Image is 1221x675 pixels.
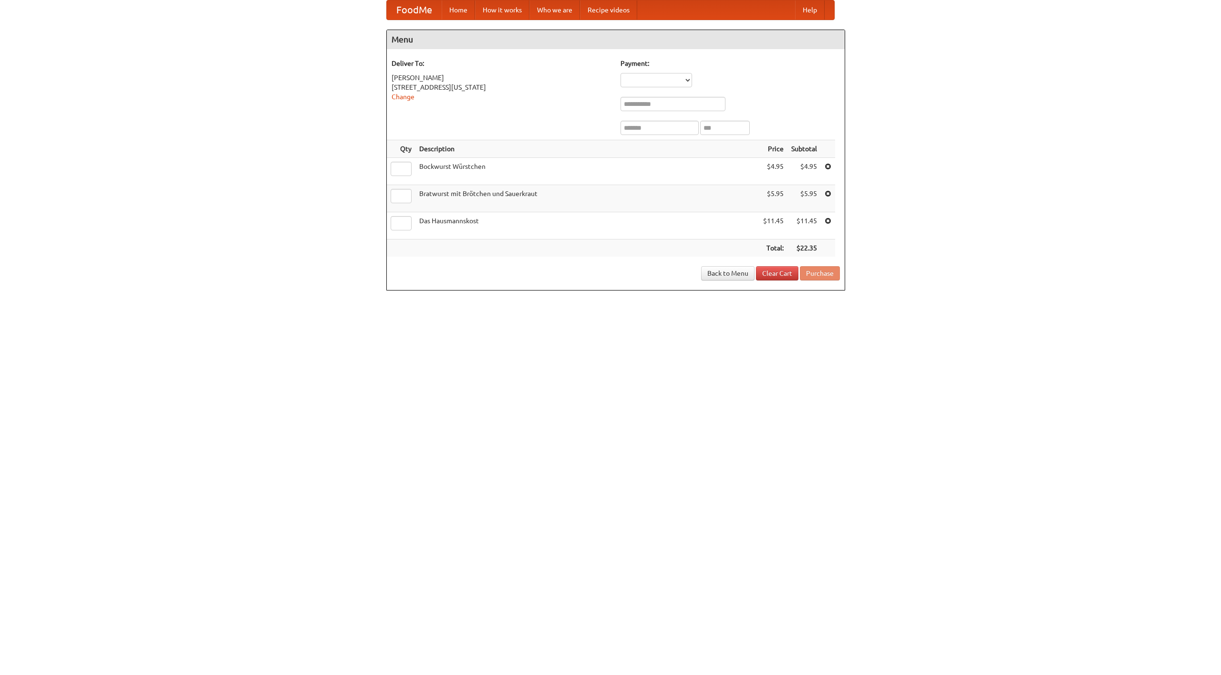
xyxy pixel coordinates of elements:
[759,185,787,212] td: $5.95
[787,239,821,257] th: $22.35
[759,239,787,257] th: Total:
[415,140,759,158] th: Description
[392,59,611,68] h5: Deliver To:
[759,140,787,158] th: Price
[415,212,759,239] td: Das Hausmannskost
[475,0,529,20] a: How it works
[621,59,840,68] h5: Payment:
[415,158,759,185] td: Bockwurst Würstchen
[800,266,840,280] button: Purchase
[787,185,821,212] td: $5.95
[387,140,415,158] th: Qty
[756,266,798,280] a: Clear Cart
[529,0,580,20] a: Who we are
[787,140,821,158] th: Subtotal
[701,266,755,280] a: Back to Menu
[580,0,637,20] a: Recipe videos
[759,158,787,185] td: $4.95
[787,158,821,185] td: $4.95
[387,0,442,20] a: FoodMe
[392,73,611,83] div: [PERSON_NAME]
[759,212,787,239] td: $11.45
[392,83,611,92] div: [STREET_ADDRESS][US_STATE]
[795,0,825,20] a: Help
[392,93,414,101] a: Change
[442,0,475,20] a: Home
[387,30,845,49] h4: Menu
[787,212,821,239] td: $11.45
[415,185,759,212] td: Bratwurst mit Brötchen und Sauerkraut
